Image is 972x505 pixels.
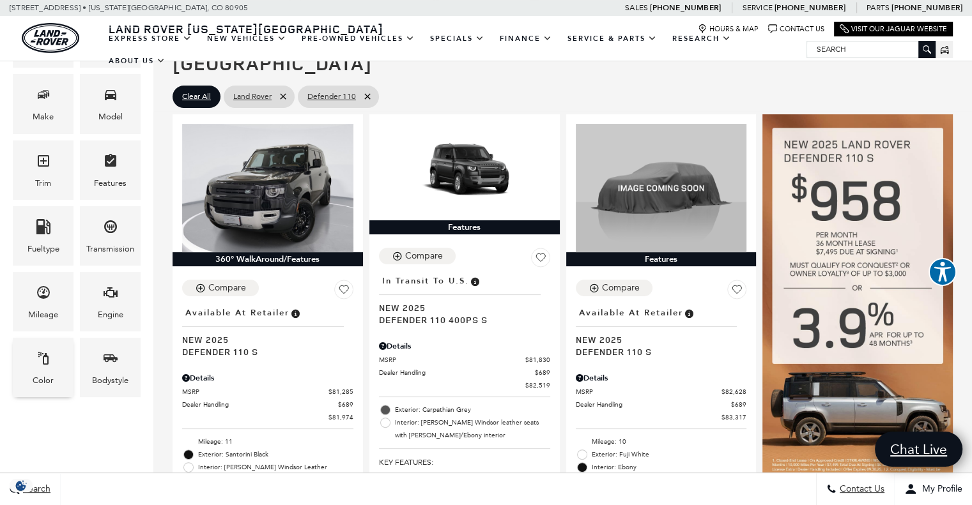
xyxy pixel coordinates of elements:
span: In Transit to U.S. [382,274,469,288]
span: Exterior: Fuji White [592,448,747,461]
a: Available at RetailerNew 2025Defender 110 S [576,304,747,358]
span: Color [36,347,51,373]
a: In Transit to U.S.New 2025Defender 110 400PS S [379,272,550,326]
a: Specials [422,27,492,50]
span: $81,285 [328,387,353,396]
a: Service & Parts [560,27,665,50]
div: Make [33,110,54,124]
span: Mileage [36,282,51,308]
div: Color [33,373,54,388]
span: Interior: [PERSON_NAME] Windsor leather seats with [PERSON_NAME]/Ebony interior [395,416,550,442]
span: $83,317 [721,412,746,422]
nav: Main Navigation [101,27,806,72]
span: Clear All [182,89,211,105]
span: Land Rover [US_STATE][GEOGRAPHIC_DATA] [109,21,383,36]
a: Available at RetailerNew 2025Defender 110 S [182,304,353,358]
div: EngineEngine [80,272,141,331]
span: Trim [36,150,51,176]
span: MSRP [379,355,525,365]
div: Pricing Details - Defender 110 400PS S [379,340,550,352]
span: Vehicle is in stock and ready for immediate delivery. Due to demand, availability is subject to c... [683,306,695,320]
button: Compare Vehicle [379,248,456,264]
span: Interior: Ebony [592,461,747,474]
div: Engine [98,308,123,322]
div: Mileage [28,308,58,322]
span: Vehicle is in stock and ready for immediate delivery. Due to demand, availability is subject to c... [289,306,301,320]
span: Exterior: Santorini Black [198,448,353,461]
span: $689 [535,368,550,377]
div: Features [566,252,757,266]
span: Defender 110 S [182,345,344,358]
div: FeaturesFeatures [80,140,141,200]
span: Vehicle has shipped from factory of origin. Estimated time of delivery to Retailer is on average ... [469,274,481,288]
div: Transmission [86,242,134,256]
span: MSRP [182,387,328,396]
div: Compare [602,282,640,294]
div: Features [94,176,127,190]
a: Contact Us [768,24,824,34]
button: Save Vehicle [727,280,746,304]
a: MSRP $81,285 [182,387,353,396]
button: Open user profile menu [895,473,972,505]
div: Pricing Details - Defender 110 S [182,372,353,384]
div: Compare [208,282,246,294]
span: My Profile [917,484,962,495]
button: Save Vehicle [531,248,550,272]
div: BodystyleBodystyle [80,338,141,397]
span: $82,519 [525,381,550,390]
span: Engine [103,282,118,308]
a: MSRP $81,830 [379,355,550,365]
span: New 2025 [379,301,541,313]
li: Mileage: 11 [182,435,353,448]
img: Opt-Out Icon [6,479,36,492]
span: Available at Retailer [185,306,289,320]
img: 2025 LAND ROVER Defender 110 S [576,124,747,252]
a: Land Rover [US_STATE][GEOGRAPHIC_DATA] [101,21,391,36]
aside: Accessibility Help Desk [929,258,957,289]
span: $82,628 [721,387,746,396]
span: Bodystyle [103,347,118,373]
a: New Vehicles [199,27,294,50]
span: $81,974 [328,412,353,422]
span: New 2025 [182,333,344,345]
div: TrimTrim [13,140,73,200]
span: MSRP [576,387,722,396]
span: $81,830 [525,355,550,365]
span: Chat Live [884,441,953,458]
button: Compare Vehicle [182,280,259,296]
span: Service [742,3,772,12]
span: Dealer Handling [182,400,338,409]
button: Compare Vehicle [576,280,652,296]
span: Defender 110 [307,89,356,105]
span: Interior: [PERSON_NAME] Windsor Leather [198,461,353,474]
span: Defender 110 S [576,345,737,358]
img: 2025 LAND ROVER Defender 110 S [182,124,353,252]
div: ModelModel [80,74,141,133]
li: Mileage: 10 [576,435,747,448]
a: [PHONE_NUMBER] [650,3,721,13]
div: FueltypeFueltype [13,206,73,266]
div: Pricing Details - Defender 110 S [576,372,747,384]
a: Research [665,27,739,50]
span: Contact Us [837,484,884,495]
span: Dealer Handling [576,400,732,409]
a: Finance [492,27,560,50]
a: About Us [101,50,173,72]
a: $83,317 [576,412,747,422]
div: Bodystyle [92,373,128,388]
span: Fueltype [36,216,51,242]
img: 2025 LAND ROVER Defender 110 400PS S [379,124,550,220]
span: Features [103,150,118,176]
div: MileageMileage [13,272,73,331]
div: Fueltype [27,242,59,256]
a: Chat Live [875,432,962,467]
a: Dealer Handling $689 [576,400,747,409]
div: TransmissionTransmission [80,206,141,266]
a: [STREET_ADDRESS] • [US_STATE][GEOGRAPHIC_DATA], CO 80905 [10,3,248,12]
span: New 2025 [576,333,737,345]
div: Compare [405,250,443,262]
div: Model [98,110,123,124]
a: Pre-Owned Vehicles [294,27,422,50]
a: $81,974 [182,412,353,422]
span: $689 [731,400,746,409]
